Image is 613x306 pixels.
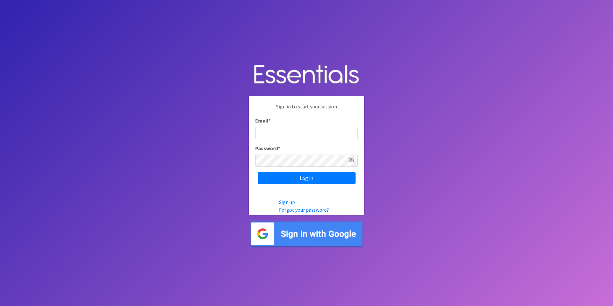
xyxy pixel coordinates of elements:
[279,207,329,213] a: Forgot your password?
[279,199,295,205] a: Sign up
[268,117,271,124] abbr: required
[255,103,358,117] p: Sign in to start your session
[255,117,271,124] label: Email
[249,58,364,91] img: Human Essentials
[258,172,356,184] input: Log in
[249,220,364,248] img: Sign in with Google
[255,144,280,152] label: Password
[278,145,280,151] abbr: required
